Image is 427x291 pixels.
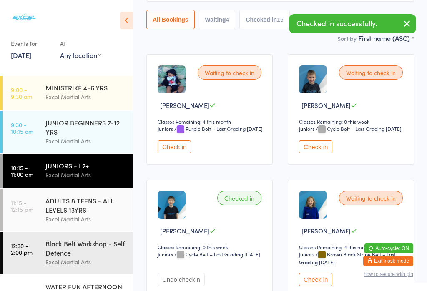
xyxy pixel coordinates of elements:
div: ADULTS & TEENS - ALL LEVELS 13YRS+ [45,196,126,214]
time: 11:15 - 12:15 pm [11,199,33,213]
span: / Cycle Belt – Last Grading [DATE] [316,125,402,132]
img: image1627497193.png [299,65,327,93]
button: Check in [299,140,332,153]
a: [DATE] [11,50,31,60]
a: 10:15 -11:00 amJUNIORS - L2+Excel Martial Arts [3,154,133,188]
a: 9:00 -9:30 amMINISTRIKE 4-6 YRSExcel Martial Arts [3,76,133,110]
span: [PERSON_NAME] [160,226,209,235]
button: Checked in16 [239,10,289,29]
div: Juniors [158,125,173,132]
span: / Cycle Belt – Last Grading [DATE] [174,251,260,258]
div: Waiting to check in [339,191,403,205]
div: Events for [11,37,52,50]
button: how to secure with pin [364,271,413,277]
div: Juniors [299,251,314,258]
div: Excel Martial Arts [45,92,126,102]
div: First name (ASC) [358,33,414,43]
div: Excel Martial Arts [45,257,126,267]
label: Sort by [337,34,357,43]
div: Checked in successfully. [289,14,416,33]
a: 11:15 -12:15 pmADULTS & TEENS - ALL LEVELS 13YRS+Excel Martial Arts [3,189,133,231]
time: 9:30 - 10:15 am [11,121,33,135]
div: JUNIORS - L2+ [45,161,126,170]
span: [PERSON_NAME] [301,101,351,110]
img: image1695151522.png [158,65,186,93]
button: Exit kiosk mode [363,256,413,266]
img: image1621264233.png [299,191,327,219]
div: Classes Remaining: 0 this week [299,118,405,125]
div: Classes Remaining: 4 this month [158,118,264,125]
img: image1621267488.png [158,191,186,219]
span: [PERSON_NAME] [301,226,351,235]
div: Excel Martial Arts [45,170,126,180]
div: Excel Martial Arts [45,136,126,146]
button: Undo checkin [158,273,205,286]
div: Juniors [299,125,314,132]
div: Classes Remaining: 4 this month [299,243,405,251]
a: 9:30 -10:15 amJUNIOR BEGINNERS 7-12 YRSExcel Martial Arts [3,111,133,153]
span: [PERSON_NAME] [160,101,209,110]
img: Excel Martial Arts [8,6,40,28]
button: All Bookings [146,10,195,29]
div: 4 [226,16,229,23]
div: 16 [277,16,284,23]
div: Waiting to check in [339,65,403,80]
button: Auto-cycle: ON [364,243,413,253]
span: / Purple Belt – Last Grading [DATE] [174,125,263,132]
div: Excel Martial Arts [45,214,126,224]
div: Any location [60,50,101,60]
time: 10:15 - 11:00 am [11,164,33,178]
div: JUNIOR BEGINNERS 7-12 YRS [45,118,126,136]
div: MINISTRIKE 4-6 YRS [45,83,126,92]
div: At [60,37,101,50]
div: Black Belt Workshop - Self Defence [45,239,126,257]
button: Check in [299,273,332,286]
div: Waiting to check in [198,65,261,80]
a: 12:30 -2:00 pmBlack Belt Workshop - Self DefenceExcel Martial Arts [3,232,133,274]
button: Check in [158,140,191,153]
time: 12:30 - 2:00 pm [11,242,33,256]
div: Classes Remaining: 0 this week [158,243,264,251]
div: WATER FUN AFTERNOON [45,282,126,291]
time: 9:00 - 9:30 am [11,86,32,100]
div: Juniors [158,251,173,258]
span: / Brown Black Stripe Belt – Last Grading [DATE] [299,251,396,266]
div: Checked in [217,191,261,205]
button: Waiting4 [199,10,236,29]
